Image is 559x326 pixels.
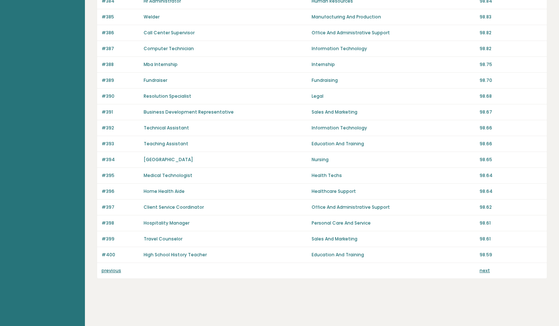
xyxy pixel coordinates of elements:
p: 98.64 [480,188,542,195]
p: Office And Administrative Support [312,204,475,211]
p: 98.66 [480,141,542,147]
a: Computer Technician [144,45,194,52]
p: #394 [102,156,139,163]
p: #386 [102,30,139,36]
a: Resolution Specialist [144,93,191,99]
a: Call Center Supervisor [144,30,195,36]
p: Healthcare Support [312,188,475,195]
p: #400 [102,252,139,258]
p: Manufacturing And Production [312,14,475,20]
a: Teaching Assistant [144,141,188,147]
p: Office And Administrative Support [312,30,475,36]
a: Welder [144,14,160,20]
p: Sales And Marketing [312,109,475,115]
a: Technical Assistant [144,125,189,131]
p: #392 [102,125,139,131]
p: Health Techs [312,172,475,179]
p: 98.64 [480,172,542,179]
p: #397 [102,204,139,211]
p: Sales And Marketing [312,236,475,242]
p: Information Technology [312,45,475,52]
p: #388 [102,61,139,68]
p: 98.70 [480,77,542,84]
a: previous [102,267,121,274]
p: #398 [102,220,139,226]
p: 98.65 [480,156,542,163]
p: Legal [312,93,475,100]
p: 98.83 [480,14,542,20]
a: Hospitality Manager [144,220,189,226]
a: Mba Internship [144,61,178,67]
p: 98.62 [480,204,542,211]
p: #396 [102,188,139,195]
p: Nursing [312,156,475,163]
p: Personal Care And Service [312,220,475,226]
p: 98.82 [480,45,542,52]
p: #395 [102,172,139,179]
p: Internship [312,61,475,68]
p: #387 [102,45,139,52]
a: Fundraiser [144,77,167,83]
p: #399 [102,236,139,242]
p: Education And Training [312,252,475,258]
p: #393 [102,141,139,147]
a: Home Health Aide [144,188,185,194]
p: 98.61 [480,236,542,242]
p: 98.67 [480,109,542,115]
p: Education And Training [312,141,475,147]
p: 98.61 [480,220,542,226]
p: 98.59 [480,252,542,258]
p: #385 [102,14,139,20]
a: next [480,267,490,274]
p: Information Technology [312,125,475,131]
a: Business Development Representative [144,109,234,115]
p: #389 [102,77,139,84]
p: 98.75 [480,61,542,68]
p: 98.82 [480,30,542,36]
a: Travel Counselor [144,236,182,242]
a: [GEOGRAPHIC_DATA] [144,156,193,163]
a: High School History Teacher [144,252,207,258]
p: #391 [102,109,139,115]
a: Medical Technologist [144,172,192,178]
p: #390 [102,93,139,100]
p: 98.66 [480,125,542,131]
p: 98.68 [480,93,542,100]
a: Client Service Coordinator [144,204,204,210]
p: Fundraising [312,77,475,84]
